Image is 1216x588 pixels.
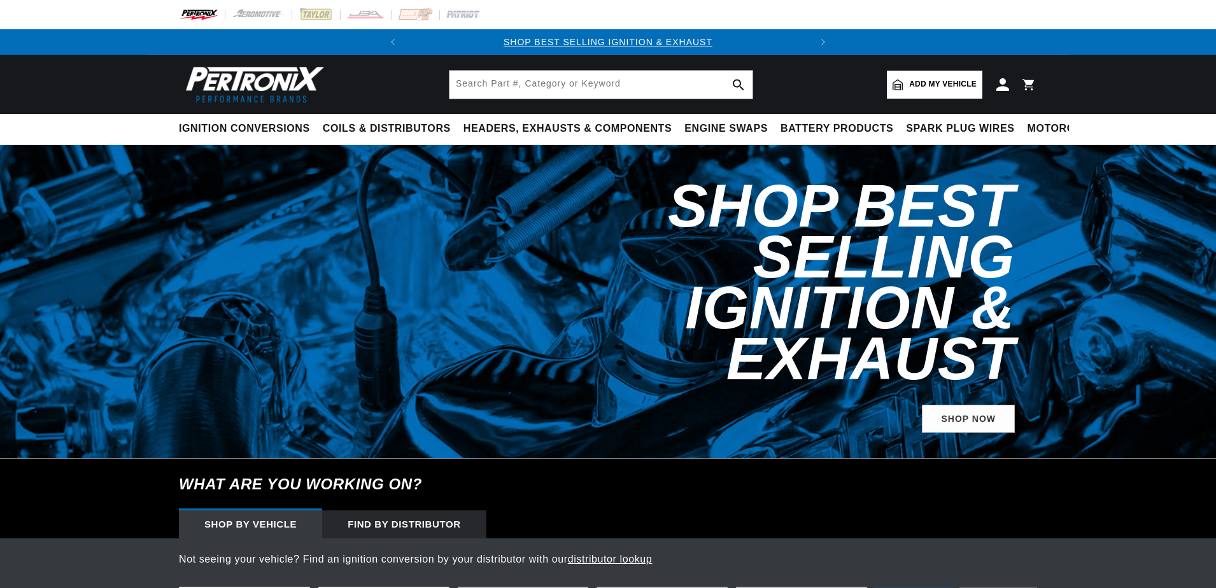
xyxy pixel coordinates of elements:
summary: Battery Products [774,114,900,144]
span: Spark Plug Wires [906,122,1014,136]
p: Not seeing your vehicle? Find an ignition conversion by your distributor with our [179,551,1037,568]
slideshow-component: Translation missing: en.sections.announcements.announcement_bar [147,29,1069,55]
span: Add my vehicle [909,78,977,90]
div: Find by Distributor [322,510,486,538]
div: Shop by vehicle [179,510,322,538]
a: Add my vehicle [887,71,982,99]
summary: Headers, Exhausts & Components [457,114,678,144]
button: Translation missing: en.sections.announcements.previous_announcement [380,29,406,55]
span: Battery Products [781,122,893,136]
span: Coils & Distributors [323,122,451,136]
span: Ignition Conversions [179,122,310,136]
button: Translation missing: en.sections.announcements.next_announcement [810,29,836,55]
div: 1 of 2 [406,35,810,49]
summary: Engine Swaps [678,114,774,144]
input: Search Part #, Category or Keyword [449,71,753,99]
a: SHOP NOW [922,405,1015,433]
a: distributor lookup [568,554,653,564]
summary: Coils & Distributors [316,114,457,144]
summary: Ignition Conversions [179,114,316,144]
img: Pertronix [179,62,325,106]
summary: Spark Plug Wires [900,114,1021,144]
span: Headers, Exhausts & Components [463,122,672,136]
a: SHOP BEST SELLING IGNITION & EXHAUST [504,37,712,47]
button: search button [725,71,753,99]
summary: Motorcycle [1021,114,1110,144]
div: Announcement [406,35,810,49]
span: Motorcycle [1028,122,1103,136]
h2: Shop Best Selling Ignition & Exhaust [470,181,1015,384]
h6: What are you working on? [147,459,1069,510]
span: Engine Swaps [684,122,768,136]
